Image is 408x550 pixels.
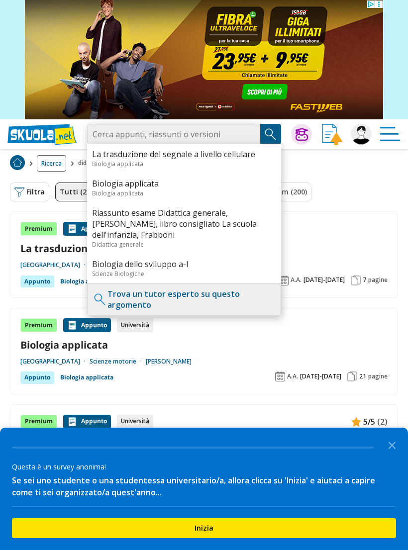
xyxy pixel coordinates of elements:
img: Menù [380,124,401,145]
span: 7 [363,276,366,284]
a: Biologia applicata [92,178,276,189]
a: Home [10,155,25,172]
img: Appunti contenuto [67,224,77,234]
img: Anno accademico [275,371,285,381]
a: Riassunto esame Didattica generale, [PERSON_NAME], libro consigliato La scuola dell'infanzia, Fra... [92,207,276,240]
button: Search Button [260,124,281,145]
div: Biologia applicata [92,189,276,197]
a: Trova un tutor esperto su questo argomento [107,288,276,310]
span: didattica 5 biologia syllabus. [78,155,162,172]
img: Pagine [351,275,361,285]
div: Scienze Biologiche [92,270,276,278]
a: La trasduzione del segnale a livello cellulare [92,149,276,160]
button: Close the survey [382,435,402,455]
div: Premium [20,415,57,429]
span: A.A. [291,276,302,284]
a: Scienze motorie [90,358,146,366]
a: [PERSON_NAME] [146,358,192,366]
a: Biologia applicata [20,338,388,352]
div: Appunto [63,318,111,332]
img: Filtra filtri mobile [14,187,24,197]
a: [GEOGRAPHIC_DATA] [20,358,90,366]
img: Cerca appunti, riassunti o versioni [263,127,278,142]
div: Università [117,318,153,332]
span: pagine [368,372,388,380]
a: Biologia applicata [60,275,113,287]
span: A.A. [287,372,298,380]
span: [DATE]-[DATE] [300,372,341,380]
div: Questa è un survey anonima! [12,461,396,472]
img: Pagine [347,371,357,381]
img: Trova un tutor esperto [93,292,107,307]
img: Appunti contenuto [67,320,77,330]
img: Appunti contenuto [351,417,361,427]
a: Ricerca [37,155,66,172]
a: La trasduzione del segnale a livello cellulare [20,242,388,255]
a: Tutti (200) [55,183,101,201]
button: Inizia [12,518,396,538]
div: Biologia applicata [92,160,276,168]
span: pagine [368,276,388,284]
div: Premium [20,222,57,236]
a: Biologia dello sviluppo a-l [92,259,276,270]
input: Cerca appunti, riassunti o versioni [87,124,260,145]
div: Se sei uno studente o una studentessa universitario/a, allora clicca su 'Inizia' e aiutaci a capi... [12,474,396,498]
span: 5/5 [363,415,375,428]
div: Università [117,415,153,429]
div: Premium [20,318,57,332]
img: Alessiasigqg [351,124,372,145]
a: Biologia applicata [60,371,113,383]
div: Appunto [63,415,111,429]
span: (2) [377,415,388,428]
span: [DATE]-[DATE] [304,276,345,284]
img: Invia appunto [322,124,343,145]
a: [GEOGRAPHIC_DATA] [20,261,90,269]
div: Appunto [63,222,111,236]
span: 21 [359,372,366,380]
img: Chiedi Tutor AI [296,128,308,141]
img: Appunti contenuto [67,417,77,427]
img: Home [10,155,25,170]
div: Appunto [20,275,54,287]
img: Anno accademico [279,275,289,285]
button: Filtra [10,183,49,201]
div: Appunto [20,371,54,383]
div: Didattica generale [92,240,276,249]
